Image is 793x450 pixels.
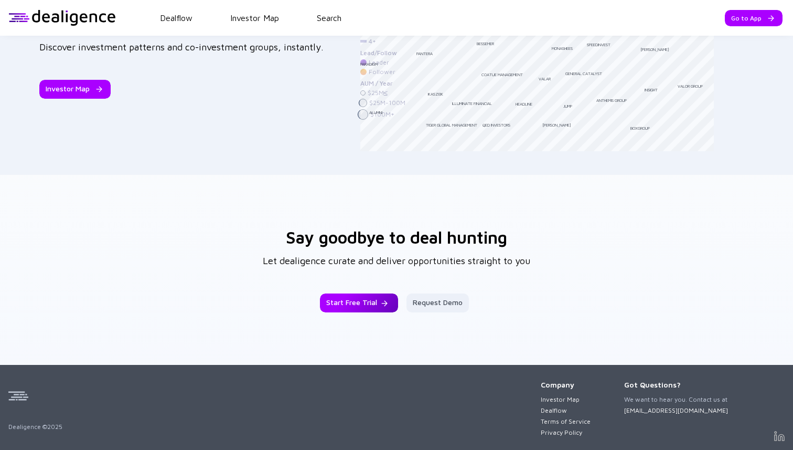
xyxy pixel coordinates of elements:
[8,386,28,406] img: Dealigence Icon
[565,71,602,76] div: General Catalyst
[263,254,530,268] span: Let dealigence curate and deliver opportunities straight to you
[587,42,610,47] div: Speedinvest
[624,395,728,414] div: We want to hear you. Contact us at
[624,380,728,389] div: Got Questions?
[541,428,591,436] a: Privacy Policy
[725,10,783,26] button: Go to App
[160,13,192,23] a: Dealflow
[563,103,572,109] div: Jump
[541,380,591,389] div: Company
[317,13,341,23] a: Search
[483,122,510,128] div: QED Investors
[624,406,728,414] a: [EMAIL_ADDRESS][DOMAIN_NAME]
[426,122,477,128] div: Tiger Global Management
[452,101,492,106] div: Illuminate Financial
[230,13,279,23] a: Investor Map
[542,122,571,128] div: [PERSON_NAME]
[640,47,669,52] div: [PERSON_NAME]
[481,72,523,77] div: Coatue Management
[360,61,378,67] div: Paradigm
[678,83,703,89] div: Valor Group
[286,227,507,247] h3: Say goodbye to deal hunting
[320,294,398,312] button: Start Free Trial
[541,417,591,425] a: Terms of Service
[369,110,382,115] div: Alumni
[552,46,573,51] div: Monashees
[774,431,785,441] img: Dealigence Linkedin Page
[541,395,591,403] a: Investor Map
[8,386,541,431] div: Dealigence © 2025
[541,406,591,414] a: Dealflow
[39,41,324,53] span: Discover investment patterns and co-investment groups, instantly.
[428,91,443,97] div: KaszeK
[416,51,433,56] div: Pantera
[516,101,532,107] div: Headline
[539,76,551,81] div: Valar
[477,41,494,46] div: Bessemer
[630,125,650,131] div: BoxGroup
[596,98,627,103] div: Anthemis Group
[645,87,658,92] div: Insight
[406,294,469,312] button: Request Demo
[39,80,111,99] button: Investor Map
